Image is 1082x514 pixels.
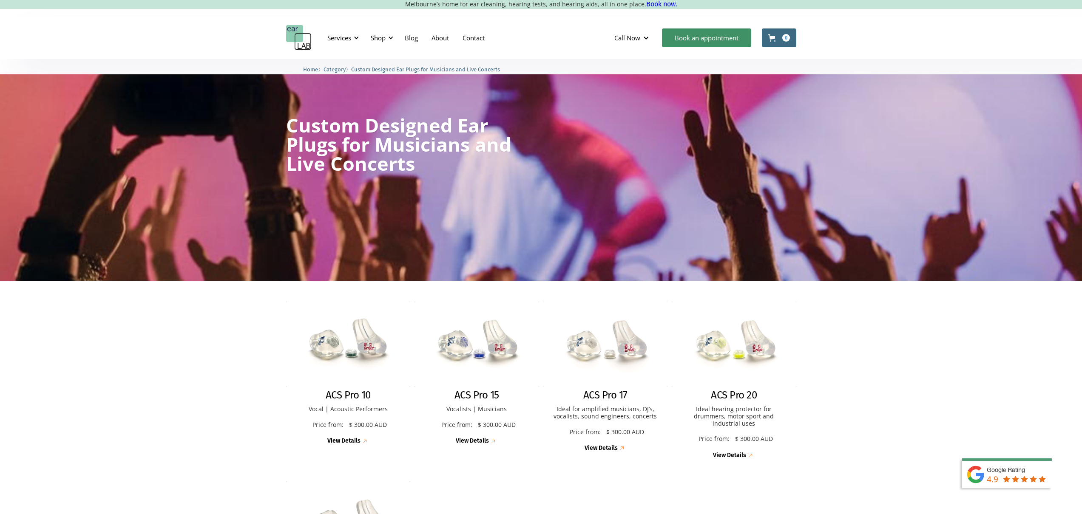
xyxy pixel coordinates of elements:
a: About [425,25,456,50]
div: Services [322,25,361,51]
img: ACS Pro 20 [672,302,796,387]
a: home [286,25,312,51]
div: View Details [456,438,489,445]
div: View Details [713,452,746,459]
span: Category [324,66,346,73]
li: 〉 [324,65,351,74]
div: Shop [366,25,396,51]
span: Custom Designed Ear Plugs for Musicians and Live Concerts [351,66,500,73]
p: Ideal hearing protector for drummers, motor sport and industrial uses [680,406,788,427]
p: $ 300.00 AUD [606,429,644,436]
p: Vocal | Acoustic Performers [295,406,402,413]
a: Blog [398,25,425,50]
div: View Details [585,445,618,452]
p: Price from: [309,421,347,429]
a: Book an appointment [662,28,751,47]
p: $ 300.00 AUD [349,421,387,429]
h2: ACS Pro 20 [711,389,757,401]
div: Services [327,34,351,42]
a: Contact [456,25,491,50]
p: $ 300.00 AUD [478,421,516,429]
li: 〉 [303,65,324,74]
div: Call Now [608,25,658,51]
h1: Custom Designed Ear Plugs for Musicians and Live Concerts [286,116,512,173]
div: 0 [782,34,790,42]
div: Shop [371,34,386,42]
h2: ACS Pro 15 [454,389,499,401]
div: View Details [327,438,361,445]
p: Vocalists | Musicians [423,406,531,413]
p: $ 300.00 AUD [735,435,773,443]
a: Open cart [762,28,796,47]
div: Call Now [614,34,640,42]
img: ACS Pro 15 [415,302,539,387]
a: ACS Pro 17ACS Pro 17Ideal for amplified musicians, DJ’s, vocalists, sound engineers, concertsPric... [543,302,668,452]
p: Price from: [438,421,476,429]
a: ACS Pro 10ACS Pro 10Vocal | Acoustic PerformersPrice from:$ 300.00 AUDView Details [286,302,411,446]
h2: ACS Pro 10 [326,389,371,401]
a: Custom Designed Ear Plugs for Musicians and Live Concerts [351,65,500,73]
span: Home [303,66,318,73]
a: Home [303,65,318,73]
img: ACS Pro 10 [286,302,411,387]
p: Ideal for amplified musicians, DJ’s, vocalists, sound engineers, concerts [552,406,659,420]
a: Category [324,65,346,73]
a: ACS Pro 15ACS Pro 15Vocalists | MusiciansPrice from:$ 300.00 AUDView Details [415,302,539,446]
h2: ACS Pro 17 [583,389,628,401]
p: Price from: [695,435,733,443]
p: Price from: [566,429,604,436]
img: ACS Pro 17 [543,302,668,387]
a: ACS Pro 20ACS Pro 20Ideal hearing protector for drummers, motor sport and industrial usesPrice fr... [672,302,796,460]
